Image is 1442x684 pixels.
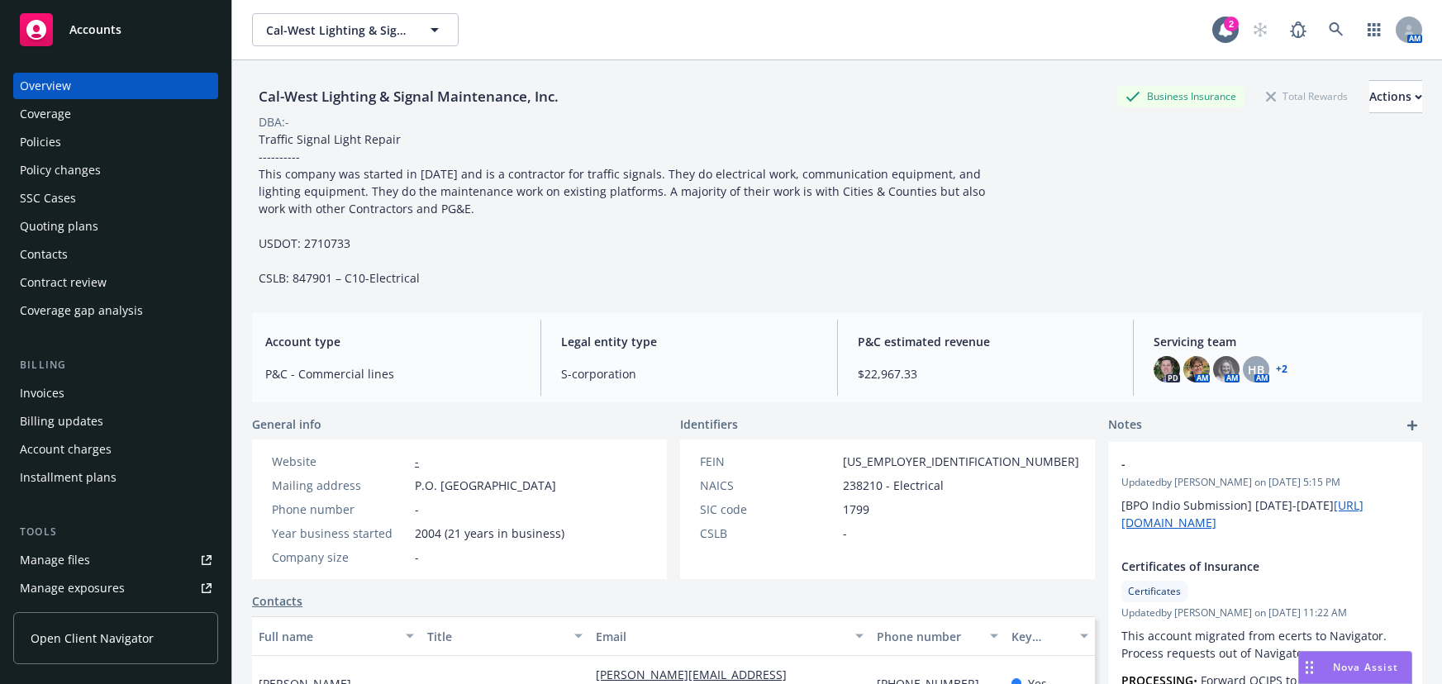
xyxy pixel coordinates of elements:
span: Cal-West Lighting & Signal Maintenance, Inc. [266,21,409,39]
span: Accounts [69,23,121,36]
div: Tools [13,524,218,540]
a: Coverage gap analysis [13,297,218,324]
button: Key contact [1005,616,1095,656]
button: Nova Assist [1298,651,1412,684]
div: Year business started [272,525,408,542]
a: Installment plans [13,464,218,491]
div: Installment plans [20,464,117,491]
span: P&C - Commercial lines [265,365,521,382]
button: Actions [1369,80,1422,113]
span: P&C estimated revenue [858,333,1113,350]
div: Policies [20,129,61,155]
a: Coverage [13,101,218,127]
div: DBA: - [259,113,289,131]
div: Business Insurance [1117,86,1244,107]
span: 2004 (21 years in business) [415,525,564,542]
span: 238210 - Electrical [843,477,944,494]
div: FEIN [700,453,836,470]
a: Quoting plans [13,213,218,240]
span: Certificates [1128,584,1181,599]
span: Identifiers [680,416,738,433]
div: Phone number [272,501,408,518]
div: Account charges [20,436,112,463]
a: Manage files [13,547,218,573]
a: Policy changes [13,157,218,183]
a: Accounts [13,7,218,53]
div: Website [272,453,408,470]
a: Policies [13,129,218,155]
div: Invoices [20,380,64,406]
span: Updated by [PERSON_NAME] on [DATE] 5:15 PM [1121,475,1409,490]
div: Quoting plans [20,213,98,240]
div: SIC code [700,501,836,518]
a: Switch app [1358,13,1391,46]
a: Billing updates [13,408,218,435]
span: Legal entity type [561,333,816,350]
span: [US_EMPLOYER_IDENTIFICATION_NUMBER] [843,453,1079,470]
a: +2 [1276,364,1287,374]
div: Contacts [20,241,68,268]
div: Contract review [20,269,107,296]
button: Title [421,616,589,656]
div: SSC Cases [20,185,76,211]
a: Manage exposures [13,575,218,601]
p: [BPO Indio Submission] [DATE]-[DATE] [1121,496,1409,531]
button: Email [589,616,870,656]
img: photo [1213,356,1240,382]
div: Billing updates [20,408,103,435]
div: Overview [20,73,71,99]
div: Billing [13,357,218,373]
span: P.O. [GEOGRAPHIC_DATA] [415,477,556,494]
img: photo [1183,356,1210,382]
div: Policy changes [20,157,101,183]
div: 2 [1224,15,1239,30]
span: HB [1248,361,1264,378]
span: - [1121,455,1366,473]
div: Manage files [20,547,90,573]
img: photo [1154,356,1180,382]
div: Cal-West Lighting & Signal Maintenance, Inc. [252,86,565,107]
div: Full name [259,628,396,645]
span: Updated by [PERSON_NAME] on [DATE] 11:22 AM [1121,606,1409,620]
span: Account type [265,333,521,350]
span: General info [252,416,321,433]
span: $22,967.33 [858,365,1113,382]
a: Search [1320,13,1353,46]
a: Start snowing [1244,13,1277,46]
a: SSC Cases [13,185,218,211]
a: Overview [13,73,218,99]
span: 1799 [843,501,869,518]
span: S-corporation [561,365,816,382]
div: Drag to move [1299,652,1320,683]
div: CSLB [700,525,836,542]
span: Notes [1108,416,1142,435]
span: Servicing team [1154,333,1409,350]
span: Traffic Signal Light Repair ---------- This company was started in [DATE] and is a contractor for... [259,131,988,286]
a: Report a Bug [1282,13,1315,46]
a: Account charges [13,436,218,463]
span: - [415,501,419,518]
div: Email [596,628,845,645]
div: Total Rewards [1258,86,1356,107]
div: Manage exposures [20,575,125,601]
a: - [415,454,419,469]
div: Company size [272,549,408,566]
div: Phone number [877,628,980,645]
a: Invoices [13,380,218,406]
a: Contacts [13,241,218,268]
span: - [843,525,847,542]
button: Phone number [870,616,1005,656]
div: NAICS [700,477,836,494]
button: Full name [252,616,421,656]
div: Coverage [20,101,71,127]
div: Mailing address [272,477,408,494]
a: Contract review [13,269,218,296]
button: Cal-West Lighting & Signal Maintenance, Inc. [252,13,459,46]
div: Coverage gap analysis [20,297,143,324]
span: - [415,549,419,566]
p: This account migrated from ecerts to Navigator. Process requests out of Navigator. [1121,627,1409,662]
a: add [1402,416,1422,435]
div: Key contact [1011,628,1070,645]
span: Open Client Navigator [31,629,154,647]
